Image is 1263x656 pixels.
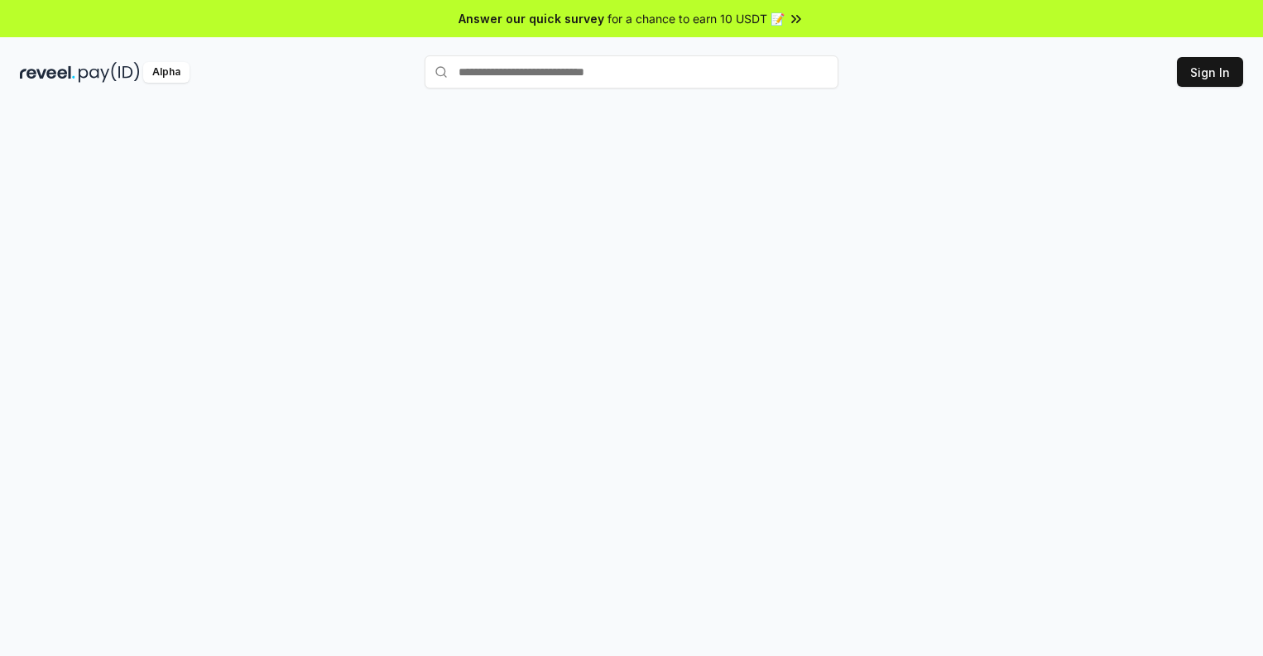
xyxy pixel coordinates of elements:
[20,62,75,83] img: reveel_dark
[607,10,785,27] span: for a chance to earn 10 USDT 📝
[79,62,140,83] img: pay_id
[459,10,604,27] span: Answer our quick survey
[143,62,190,83] div: Alpha
[1177,57,1243,87] button: Sign In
